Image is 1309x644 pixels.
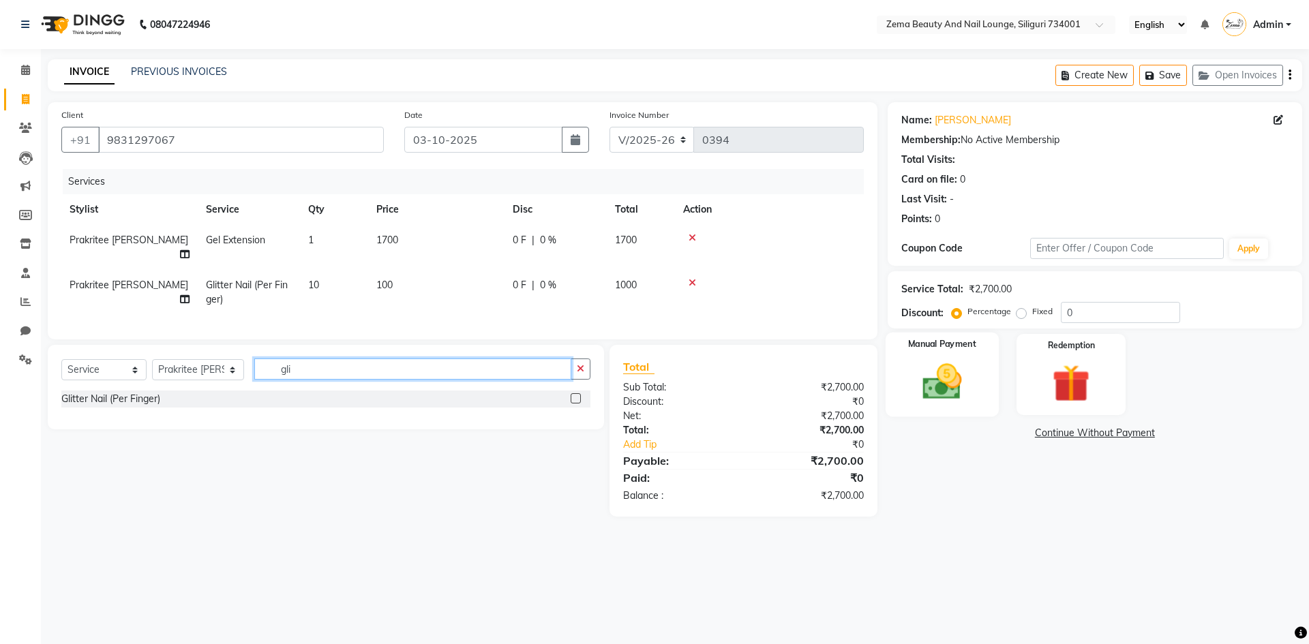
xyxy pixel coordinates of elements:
[901,153,955,167] div: Total Visits:
[308,279,319,291] span: 10
[901,172,957,187] div: Card on file:
[623,360,654,374] span: Total
[1040,360,1102,407] img: _gift.svg
[613,409,743,423] div: Net:
[901,282,963,296] div: Service Total:
[505,194,607,225] th: Disc
[675,194,864,225] th: Action
[61,127,100,153] button: +91
[743,380,873,395] div: ₹2,700.00
[206,279,288,305] span: Glitter Nail (Per Finger)
[1030,238,1224,259] input: Enter Offer / Coupon Code
[967,305,1011,318] label: Percentage
[198,194,300,225] th: Service
[131,65,227,78] a: PREVIOUS INVOICES
[540,278,556,292] span: 0 %
[969,282,1012,296] div: ₹2,700.00
[901,192,947,206] div: Last Visit:
[743,395,873,409] div: ₹0
[206,234,265,246] span: Gel Extension
[910,359,974,404] img: _cash.svg
[607,194,675,225] th: Total
[63,169,874,194] div: Services
[540,233,556,247] span: 0 %
[615,279,637,291] span: 1000
[743,453,873,469] div: ₹2,700.00
[613,423,743,438] div: Total:
[743,489,873,503] div: ₹2,700.00
[615,234,637,246] span: 1700
[300,194,368,225] th: Qty
[513,278,526,292] span: 0 F
[908,338,976,351] label: Manual Payment
[901,113,932,127] div: Name:
[1229,239,1268,259] button: Apply
[950,192,954,206] div: -
[960,172,965,187] div: 0
[254,358,572,380] input: Search or Scan
[743,470,873,486] div: ₹0
[613,438,765,452] a: Add Tip
[1048,339,1095,352] label: Redemption
[308,234,314,246] span: 1
[368,194,505,225] th: Price
[890,426,1299,440] a: Continue Without Payment
[61,109,83,121] label: Client
[901,306,944,320] div: Discount:
[613,489,743,503] div: Balance :
[901,212,932,226] div: Points:
[404,109,423,121] label: Date
[376,279,393,291] span: 100
[613,395,743,409] div: Discount:
[613,453,743,469] div: Payable:
[1139,65,1187,86] button: Save
[613,380,743,395] div: Sub Total:
[70,279,188,291] span: Prakritee [PERSON_NAME]
[743,423,873,438] div: ₹2,700.00
[901,241,1030,256] div: Coupon Code
[935,212,940,226] div: 0
[935,113,1011,127] a: [PERSON_NAME]
[532,278,535,292] span: |
[901,133,961,147] div: Membership:
[1192,65,1283,86] button: Open Invoices
[150,5,210,44] b: 08047224946
[532,233,535,247] span: |
[70,234,188,246] span: Prakritee [PERSON_NAME]
[613,470,743,486] div: Paid:
[901,133,1289,147] div: No Active Membership
[610,109,669,121] label: Invoice Number
[35,5,128,44] img: logo
[1032,305,1053,318] label: Fixed
[98,127,384,153] input: Search by Name/Mobile/Email/Code
[743,409,873,423] div: ₹2,700.00
[1222,12,1246,36] img: Admin
[64,60,115,85] a: INVOICE
[1253,18,1283,32] span: Admin
[1055,65,1134,86] button: Create New
[765,438,873,452] div: ₹0
[376,234,398,246] span: 1700
[513,233,526,247] span: 0 F
[61,194,198,225] th: Stylist
[61,392,160,406] div: Glitter Nail (Per Finger)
